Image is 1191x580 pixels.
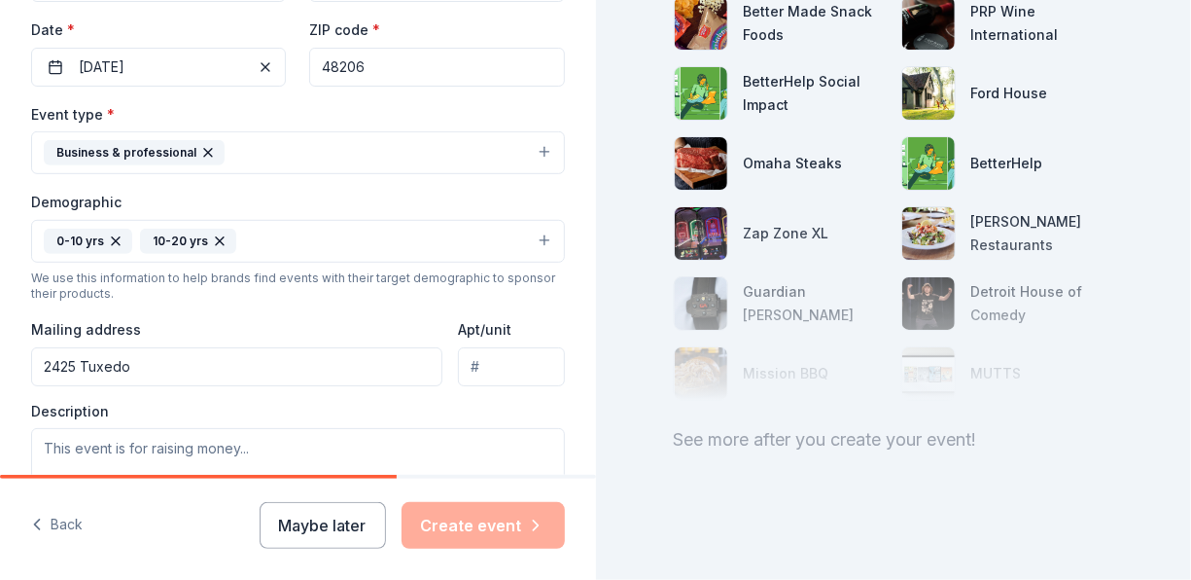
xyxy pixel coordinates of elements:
[674,424,1114,455] div: See more after you create your event!
[971,82,1048,105] div: Ford House
[31,105,115,125] label: Event type
[971,152,1043,175] div: BetterHelp
[31,193,122,212] label: Demographic
[902,137,955,190] img: photo for BetterHelp
[31,271,565,302] div: We use this information to help brands find events with their target demographic to sponsor their...
[31,347,442,386] input: Enter a US address
[744,152,843,175] div: Omaha Steaks
[140,229,236,254] div: 10-20 yrs
[744,70,886,117] div: BetterHelp Social Impact
[31,220,565,263] button: 0-10 yrs10-20 yrs
[31,505,83,546] button: Back
[309,48,564,87] input: 12345 (U.S. only)
[31,48,286,87] button: [DATE]
[309,20,380,40] label: ZIP code
[31,131,565,174] button: Business & professional
[31,320,141,340] label: Mailing address
[44,140,225,165] div: Business & professional
[458,320,511,340] label: Apt/unit
[260,502,386,549] button: Maybe later
[675,67,727,120] img: photo for BetterHelp Social Impact
[44,229,132,254] div: 0-10 yrs
[458,347,565,386] input: #
[31,402,109,421] label: Description
[675,137,727,190] img: photo for Omaha Steaks
[902,67,955,120] img: photo for Ford House
[31,20,286,40] label: Date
